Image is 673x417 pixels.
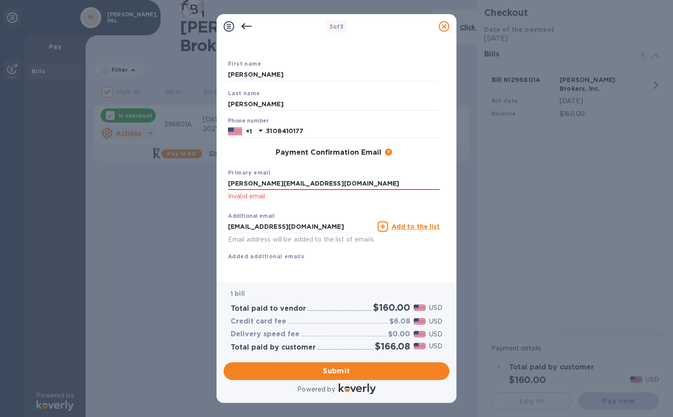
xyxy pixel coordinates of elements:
[228,60,261,67] b: First name
[228,119,269,124] label: Phone number
[231,330,299,339] h3: Delivery speed fee
[429,317,442,326] p: USD
[388,330,410,339] h3: $0.00
[231,317,286,326] h3: Credit card fee
[429,303,442,313] p: USD
[224,362,449,380] button: Submit
[231,343,316,352] h3: Total paid by customer
[228,177,440,190] input: Enter your primary name
[228,97,440,111] input: Enter your last name
[231,305,306,313] h3: Total paid to vendor
[373,302,410,313] h2: $160.00
[329,23,344,30] b: of 3
[389,317,410,326] h3: $6.08
[375,341,410,352] h2: $166.08
[228,127,242,136] img: US
[392,223,440,230] u: Add to the list
[231,290,245,297] b: 1 bill
[228,68,440,82] input: Enter your first name
[429,330,442,339] p: USD
[231,366,442,376] span: Submit
[228,235,374,245] p: Email address will be added to the list of emails
[414,343,426,349] img: USD
[297,385,335,394] p: Powered by
[228,90,260,97] b: Last name
[266,125,440,138] input: Enter your phone number
[276,149,381,157] h3: Payment Confirmation Email
[228,191,440,201] p: Invalid email
[414,305,426,311] img: USD
[329,23,333,30] span: 3
[228,169,270,176] b: Primary email
[228,214,275,219] label: Additional email
[429,342,442,351] p: USD
[246,127,252,136] p: +1
[414,318,426,324] img: USD
[228,220,374,233] input: Enter additional email
[414,331,426,337] img: USD
[339,383,376,394] img: Logo
[228,253,304,260] b: Added additional emails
